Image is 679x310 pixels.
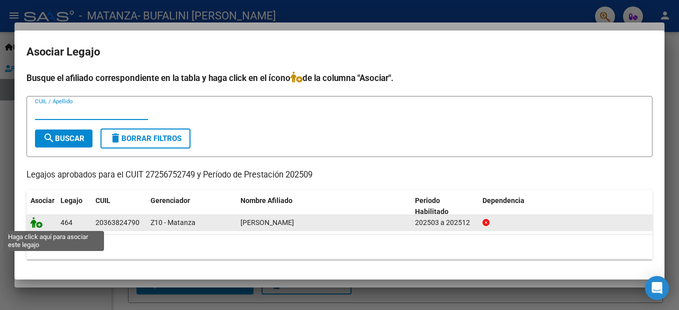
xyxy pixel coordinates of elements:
span: Buscar [43,134,84,143]
datatable-header-cell: Gerenciador [146,190,236,223]
datatable-header-cell: Periodo Habilitado [411,190,478,223]
span: 464 [60,218,72,226]
datatable-header-cell: CUIL [91,190,146,223]
p: Legajos aprobados para el CUIT 27256752749 y Período de Prestación 202509 [26,169,652,181]
span: Borrar Filtros [109,134,181,143]
div: Open Intercom Messenger [645,276,669,300]
span: Dependencia [482,196,524,204]
span: CUIL [95,196,110,204]
span: Asociar [30,196,54,204]
div: 202503 a 202512 [415,217,474,228]
div: 1 registros [26,234,652,259]
span: Nombre Afiliado [240,196,292,204]
mat-icon: delete [109,132,121,144]
mat-icon: search [43,132,55,144]
span: Gerenciador [150,196,190,204]
h4: Busque el afiliado correspondiente en la tabla y haga click en el ícono de la columna "Asociar". [26,71,652,84]
datatable-header-cell: Nombre Afiliado [236,190,411,223]
datatable-header-cell: Legajo [56,190,91,223]
div: 20363824790 [95,217,139,228]
span: Periodo Habilitado [415,196,448,216]
button: Borrar Filtros [100,128,190,148]
datatable-header-cell: Asociar [26,190,56,223]
span: Legajo [60,196,82,204]
span: ANZALDO PIEDRA GONZALO OSCAR [240,218,294,226]
button: Buscar [35,129,92,147]
span: Z10 - Matanza [150,218,195,226]
h2: Asociar Legajo [26,42,652,61]
datatable-header-cell: Dependencia [478,190,653,223]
